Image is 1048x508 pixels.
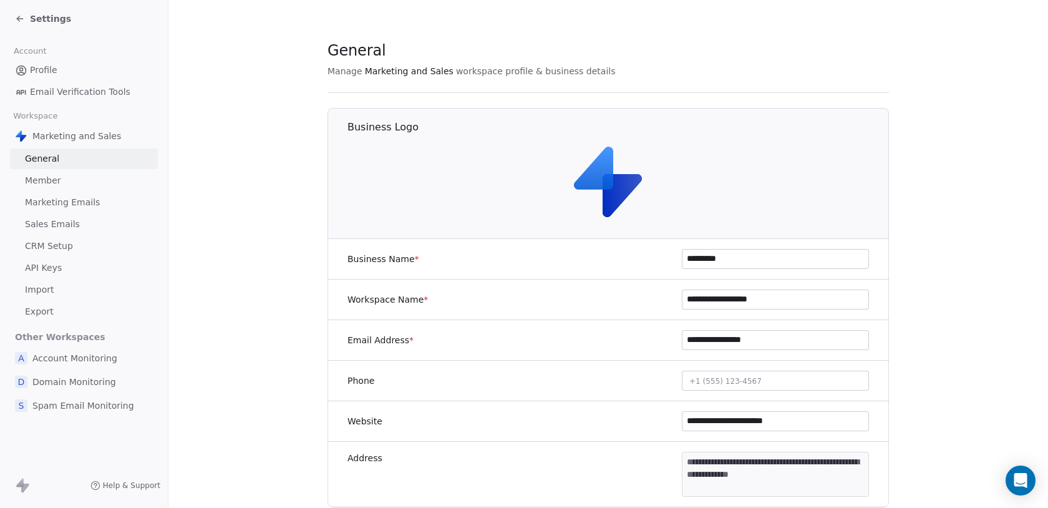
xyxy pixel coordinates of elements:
span: Marketing Emails [25,196,100,209]
span: S [15,399,27,412]
span: API Keys [25,261,62,275]
span: Account [8,42,52,61]
a: General [10,149,158,169]
a: Email Verification Tools [10,82,158,102]
span: Export [25,305,54,318]
span: General [327,41,386,60]
span: CRM Setup [25,240,73,253]
span: Member [25,174,61,187]
label: Address [347,452,382,464]
a: API Keys [10,258,158,278]
span: Other Workspaces [10,327,110,347]
img: Swipe%20One%20Logo%201-1.svg [569,142,649,222]
a: Help & Support [90,481,160,491]
a: CRM Setup [10,236,158,256]
a: Member [10,170,158,191]
span: +1 (555) 123-4567 [689,377,762,386]
span: Email Verification Tools [30,85,130,99]
span: Settings [30,12,71,25]
span: workspace profile & business details [456,65,616,77]
span: Sales Emails [25,218,80,231]
a: Import [10,280,158,300]
a: Settings [15,12,71,25]
label: Business Name [347,253,419,265]
label: Workspace Name [347,293,428,306]
label: Website [347,415,382,427]
span: Marketing and Sales [32,130,121,142]
span: Account Monitoring [32,352,117,364]
span: Help & Support [103,481,160,491]
button: +1 (555) 123-4567 [682,371,869,391]
a: Export [10,301,158,322]
img: Swipe%20One%20Logo%201-1.svg [15,130,27,142]
h1: Business Logo [347,120,890,134]
label: Phone [347,374,374,387]
span: A [15,352,27,364]
span: Profile [30,64,57,77]
span: D [15,376,27,388]
label: Email Address [347,334,414,346]
span: Spam Email Monitoring [32,399,134,412]
span: Marketing and Sales [365,65,454,77]
span: General [25,152,59,165]
span: Manage [327,65,362,77]
a: Profile [10,60,158,81]
a: Sales Emails [10,214,158,235]
div: Open Intercom Messenger [1006,466,1036,496]
span: Domain Monitoring [32,376,116,388]
span: Import [25,283,54,296]
a: Marketing Emails [10,192,158,213]
span: Workspace [8,107,63,125]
